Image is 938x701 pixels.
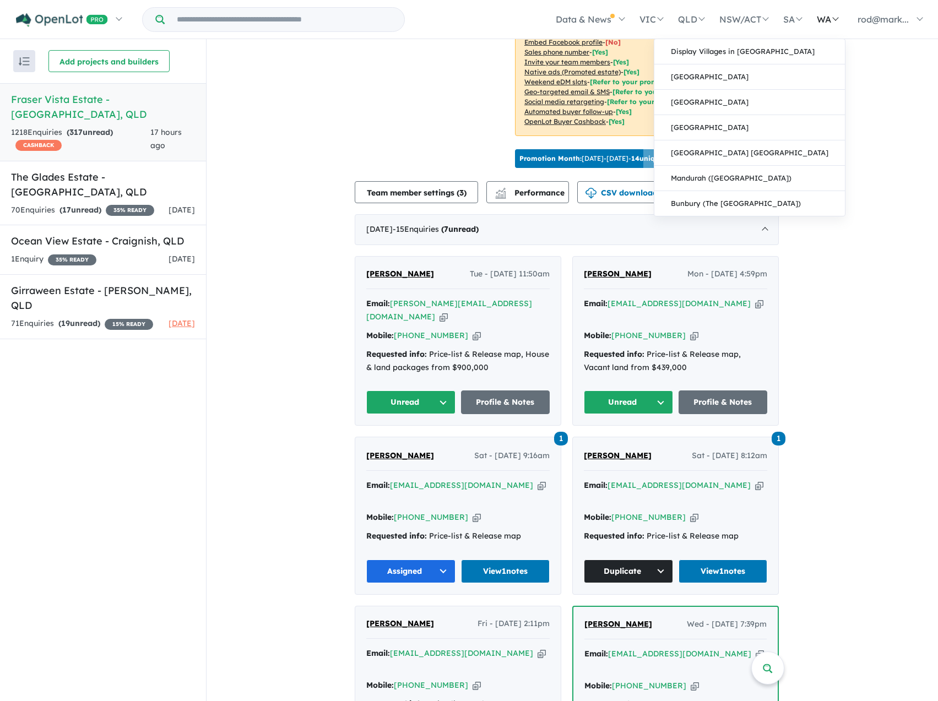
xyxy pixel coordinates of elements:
[11,92,195,122] h5: Fraser Vista Estate - [GEOGRAPHIC_DATA] , QLD
[69,127,83,137] span: 317
[461,559,550,583] a: View1notes
[654,140,845,166] a: [GEOGRAPHIC_DATA] [GEOGRAPHIC_DATA]
[605,38,621,46] span: [ No ]
[584,681,612,691] strong: Mobile:
[611,512,686,522] a: [PHONE_NUMBER]
[11,126,150,153] div: 1218 Enquir ies
[62,205,71,215] span: 17
[19,57,30,66] img: sort.svg
[366,450,434,460] span: [PERSON_NAME]
[690,330,698,341] button: Copy
[441,224,479,234] strong: ( unread)
[169,205,195,215] span: [DATE]
[366,617,434,631] a: [PERSON_NAME]
[11,253,96,266] div: 1 Enquir y
[366,330,394,340] strong: Mobile:
[611,330,686,340] a: [PHONE_NUMBER]
[607,97,711,106] span: [Refer to your promoted plan]
[524,58,610,66] u: Invite your team members
[524,88,610,96] u: Geo-targeted email & SMS
[524,97,604,106] u: Social media retargeting
[48,50,170,72] button: Add projects and builders
[691,680,699,692] button: Copy
[61,318,70,328] span: 19
[690,512,698,523] button: Copy
[612,681,686,691] a: [PHONE_NUMBER]
[631,154,684,162] b: 14 unique leads
[554,432,568,445] span: 1
[772,432,785,445] span: 1
[16,13,108,27] img: Openlot PRO Logo White
[584,480,608,490] strong: Email:
[366,449,434,463] a: [PERSON_NAME]
[496,188,506,194] img: line-chart.svg
[394,512,468,522] a: [PHONE_NUMBER]
[366,390,456,414] button: Unread
[755,298,763,309] button: Copy
[478,617,550,631] span: Fri - [DATE] 2:11pm
[366,618,434,628] span: [PERSON_NAME]
[654,166,845,191] a: Mandurah ([GEOGRAPHIC_DATA])
[366,648,390,658] strong: Email:
[11,317,153,330] div: 71 Enquir ies
[584,269,652,279] span: [PERSON_NAME]
[538,480,546,491] button: Copy
[393,224,479,234] span: - 15 Enquir ies
[584,390,673,414] button: Unread
[366,559,456,583] button: Assigned
[679,390,768,414] a: Profile & Notes
[105,319,153,330] span: 15 % READY
[524,78,587,86] u: Weekend eDM slots
[11,204,154,217] div: 70 Enquir ies
[584,512,611,522] strong: Mobile:
[584,298,608,308] strong: Email:
[584,618,652,631] a: [PERSON_NAME]
[366,680,394,690] strong: Mobile:
[355,181,478,203] button: Team member settings (3)
[495,191,506,198] img: bar-chart.svg
[679,559,768,583] a: View1notes
[394,680,468,690] a: [PHONE_NUMBER]
[15,140,62,151] span: CASHBACK
[486,181,569,203] button: Performance
[654,39,845,64] a: Display Villages in [GEOGRAPHIC_DATA]
[608,298,751,308] a: [EMAIL_ADDRESS][DOMAIN_NAME]
[150,127,182,150] span: 17 hours ago
[756,648,764,660] button: Copy
[692,449,767,463] span: Sat - [DATE] 8:12am
[524,68,621,76] u: Native ads (Promoted estate)
[524,107,613,116] u: Automated buyer follow-up
[474,449,550,463] span: Sat - [DATE] 9:16am
[11,283,195,313] h5: Girraween Estate - [PERSON_NAME] , QLD
[584,559,673,583] button: Duplicate
[169,318,195,328] span: [DATE]
[459,188,464,198] span: 3
[67,127,113,137] strong: ( unread)
[497,188,565,198] span: Performance
[355,214,779,245] div: [DATE]
[687,618,767,631] span: Wed - [DATE] 7:39pm
[584,531,644,541] strong: Requested info:
[11,233,195,248] h5: Ocean View Estate - Craignish , QLD
[473,680,481,691] button: Copy
[440,311,448,323] button: Copy
[608,480,751,490] a: [EMAIL_ADDRESS][DOMAIN_NAME]
[584,450,652,460] span: [PERSON_NAME]
[48,254,96,265] span: 35 % READY
[167,8,402,31] input: Try estate name, suburb, builder or developer
[366,348,550,374] div: Price-list & Release map, House & land packages from $900,000
[654,64,845,90] a: [GEOGRAPHIC_DATA]
[366,269,434,279] span: [PERSON_NAME]
[58,318,100,328] strong: ( unread)
[366,512,394,522] strong: Mobile:
[11,170,195,199] h5: The Glades Estate - [GEOGRAPHIC_DATA] , QLD
[524,117,606,126] u: OpenLot Buyer Cashback
[577,181,666,203] button: CSV download
[519,154,747,164] p: [DATE] - [DATE] - ( 30 leads estimated)
[169,254,195,264] span: [DATE]
[584,530,767,543] div: Price-list & Release map
[470,268,550,281] span: Tue - [DATE] 11:50am
[366,298,532,322] a: [PERSON_NAME][EMAIL_ADDRESS][DOMAIN_NAME]
[755,480,763,491] button: Copy
[654,191,845,216] a: Bunbury (The [GEOGRAPHIC_DATA])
